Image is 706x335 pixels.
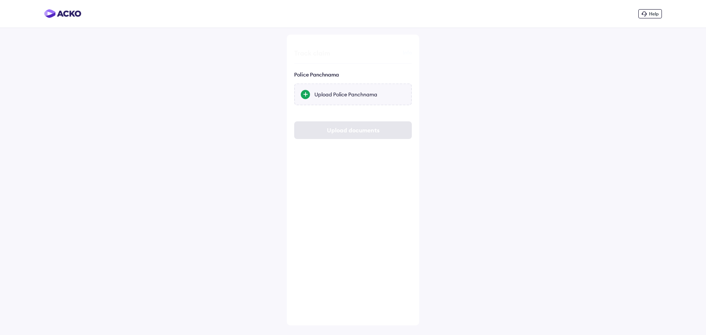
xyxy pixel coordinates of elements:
span: Help [649,11,659,17]
div: Upload Police Panchnama [314,90,405,98]
div: Info [355,42,412,56]
img: horizontal-gradient.png [44,9,81,18]
div: Track claim [294,42,351,50]
div: Police Panchnama [294,71,412,78]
